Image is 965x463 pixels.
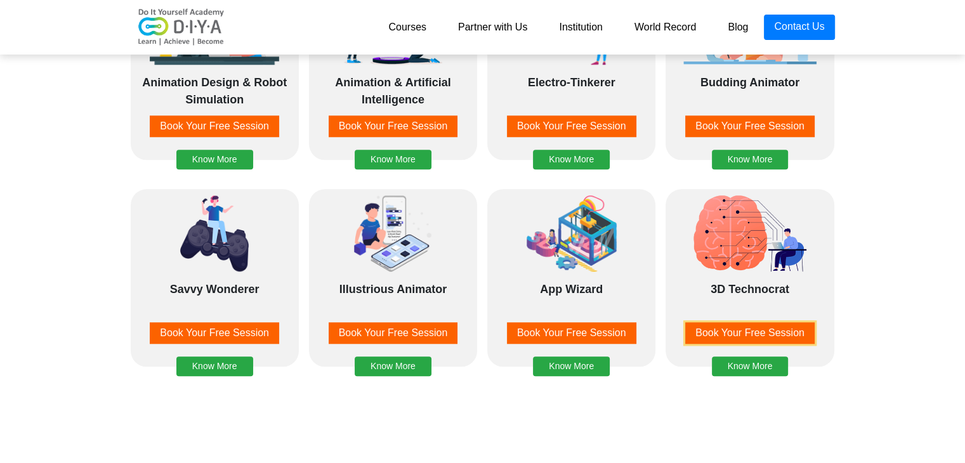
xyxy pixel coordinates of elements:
[442,15,543,40] a: Partner with Us
[619,15,712,40] a: World Record
[137,281,292,313] div: Savvy Wonderer
[494,281,649,313] div: App Wizard
[494,115,649,137] a: Book Your Free Session
[712,15,764,40] a: Blog
[712,346,789,356] a: Know More
[315,281,471,313] div: Illustrious Animator
[150,322,279,344] button: Book Your Free Session
[137,74,292,106] div: Animation Design & Robot Simulation
[533,150,610,169] button: Know More
[494,74,649,106] div: Electro-Tinkerer
[150,115,279,137] button: Book Your Free Session
[494,322,649,344] a: Book Your Free Session
[355,346,431,356] a: Know More
[315,115,471,137] a: Book Your Free Session
[543,15,618,40] a: Institution
[533,346,610,356] a: Know More
[533,356,610,376] button: Know More
[372,15,442,40] a: Courses
[672,74,827,106] div: Budding Animator
[176,346,253,356] a: Know More
[137,115,292,137] a: Book Your Free Session
[176,150,253,169] button: Know More
[355,356,431,376] button: Know More
[764,15,834,40] a: Contact Us
[685,115,815,137] button: Book Your Free Session
[329,322,458,344] button: Book Your Free Session
[355,139,431,150] a: Know More
[712,150,789,169] button: Know More
[176,139,253,150] a: Know More
[672,115,827,137] a: Book Your Free Session
[315,322,471,344] a: Book Your Free Session
[672,322,827,344] a: Book Your Free Session
[685,322,815,344] button: Book Your Free Session
[672,281,827,313] div: 3D Technocrat
[533,139,610,150] a: Know More
[712,139,789,150] a: Know More
[712,356,789,376] button: Know More
[131,8,232,46] img: logo-v2.png
[507,115,636,137] button: Book Your Free Session
[355,150,431,169] button: Know More
[315,74,471,106] div: Animation & Artificial Intelligence
[137,322,292,344] a: Book Your Free Session
[329,115,458,137] button: Book Your Free Session
[176,356,253,376] button: Know More
[507,322,636,344] button: Book Your Free Session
